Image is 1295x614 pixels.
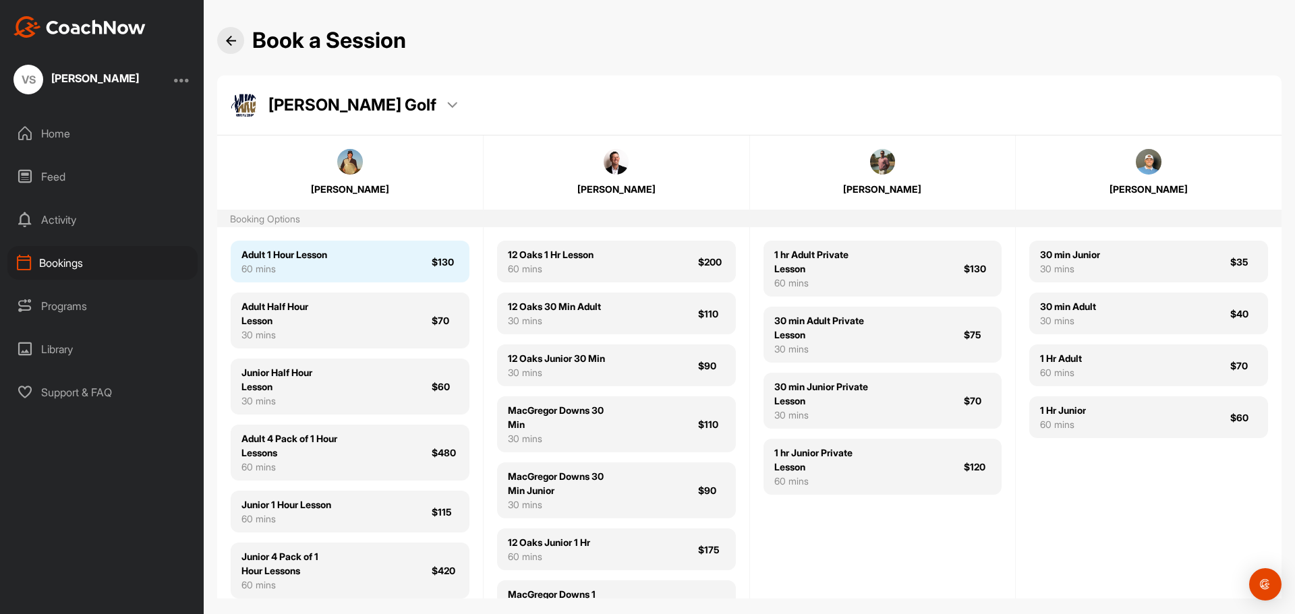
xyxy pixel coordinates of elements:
img: square_d878ab059a2e71ed704595ecd2975d9d.jpg [337,149,363,175]
div: Junior 1 Hour Lesson [241,497,331,512]
div: 12 Oaks 1 Hr Lesson [508,247,594,262]
div: 12 Oaks 30 Min Adult [508,299,601,313]
div: 30 min Junior [1040,247,1100,262]
div: $130 [964,262,991,276]
div: 30 min Junior Private Lesson [774,379,871,408]
div: Adult Half Hour Lesson [241,299,339,328]
div: Junior Half Hour Lesson [241,365,339,394]
div: $420 [432,563,459,578]
div: $110 [698,417,725,431]
div: 60 mins [241,460,339,474]
div: Junior 4 Pack of 1 Hour Lessons [241,549,339,578]
p: [PERSON_NAME] Golf [268,94,436,117]
div: $110 [698,307,725,321]
div: VS [13,65,43,94]
div: Support & FAQ [7,375,198,409]
div: [PERSON_NAME] [1036,182,1262,196]
div: 30 mins [774,408,871,422]
div: 60 mins [1040,365,1082,379]
div: Library [7,332,198,366]
img: square_67b95d90d14622879c0c59f72079d0a0.jpg [870,149,896,175]
div: $130 [432,255,459,269]
div: Bookings [7,246,198,280]
div: $70 [964,394,991,408]
div: Booking Options [230,212,300,226]
div: 30 mins [774,342,871,356]
div: 1 hr Adult Private Lesson [774,247,871,276]
img: square_33d1b9b665a970990590299d55b62fd8.jpg [604,149,629,175]
div: $35 [1230,255,1257,269]
div: 60 mins [774,276,871,290]
div: $480 [432,446,459,460]
div: $70 [1230,359,1257,373]
div: $115 [432,505,459,519]
div: Home [7,117,198,150]
img: CoachNow [13,16,146,38]
div: 30 min Adult Private Lesson [774,313,871,342]
div: $70 [432,313,459,328]
img: square_e23a613f319df89c3b7d878fa55ff902.jpg [1136,149,1161,175]
div: Programs [7,289,198,323]
h2: Book a Session [252,28,406,54]
div: 30 mins [508,497,605,512]
div: Adult 4 Pack of 1 Hour Lessons [241,431,339,460]
div: 60 mins [508,262,594,276]
div: $60 [432,379,459,394]
div: 1 Hr Adult [1040,351,1082,365]
div: 30 mins [1040,262,1100,276]
div: 30 mins [241,394,339,408]
div: MacGregor Downs 30 Min Junior [508,469,605,497]
div: [PERSON_NAME] [503,182,729,196]
img: dropdown_arrow [447,102,457,109]
div: 30 mins [241,328,339,342]
div: 60 mins [241,512,331,526]
div: 60 mins [508,549,590,563]
div: 60 mins [241,262,327,276]
img: Back [226,36,236,46]
div: 60 mins [1040,417,1086,431]
div: Activity [7,203,198,237]
div: [PERSON_NAME] [770,182,996,196]
div: [PERSON_NAME] [51,73,139,84]
div: MacGregor Downs 30 Min [508,403,605,431]
div: 12 Oaks Junior 30 Min [508,351,605,365]
div: Feed [7,160,198,193]
div: 60 mins [774,474,871,488]
div: $60 [1230,410,1257,425]
div: 30 mins [508,431,605,446]
div: $75 [964,328,991,342]
div: $175 [698,543,725,557]
div: $200 [698,255,725,269]
div: 1 Hr Junior [1040,403,1086,417]
div: $90 [698,483,725,497]
div: 1 hr Junior Private Lesson [774,446,871,474]
div: 30 mins [508,313,601,328]
div: Adult 1 Hour Lesson [241,247,327,262]
div: $90 [698,359,725,373]
div: 30 mins [508,365,605,379]
div: 12 Oaks Junior 1 Hr [508,535,590,549]
div: 30 mins [1040,313,1096,328]
div: $120 [964,460,991,474]
div: [PERSON_NAME] [237,182,463,196]
div: $40 [1230,307,1257,321]
div: 60 mins [241,578,339,592]
div: 30 min Adult [1040,299,1096,313]
div: Open Intercom Messenger [1249,568,1282,601]
img: facility_logo [231,92,258,119]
